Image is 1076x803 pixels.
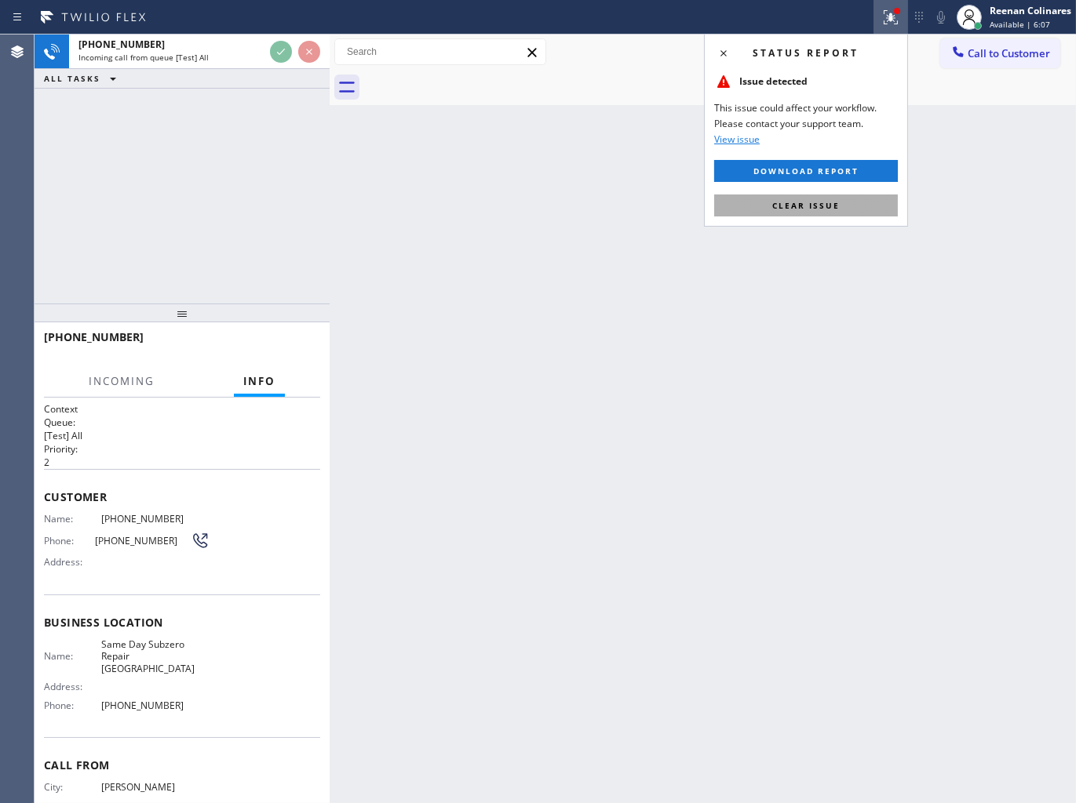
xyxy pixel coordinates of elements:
[990,19,1050,30] span: Available | 6:07
[930,6,952,28] button: Mute
[44,416,320,429] h2: Queue:
[234,366,285,397] button: Info
[95,535,191,547] span: [PHONE_NUMBER]
[335,39,545,64] input: Search
[44,535,95,547] span: Phone:
[940,38,1060,68] button: Call to Customer
[101,781,210,793] span: [PERSON_NAME]
[79,366,164,397] button: Incoming
[78,38,165,51] span: [PHONE_NUMBER]
[101,699,210,711] span: [PHONE_NUMBER]
[101,638,210,674] span: Same Day Subzero Repair [GEOGRAPHIC_DATA]
[44,681,101,692] span: Address:
[44,781,101,793] span: City:
[44,513,101,525] span: Name:
[44,329,144,344] span: [PHONE_NUMBER]
[44,442,320,456] h2: Priority:
[35,69,132,88] button: ALL TASKS
[243,374,275,388] span: Info
[44,650,101,662] span: Name:
[270,41,292,63] button: Accept
[78,52,209,63] span: Incoming call from queue [Test] All
[44,456,320,469] p: 2
[44,402,320,416] h1: Context
[298,41,320,63] button: Reject
[44,73,100,84] span: ALL TASKS
[44,429,320,442] p: [Test] All
[89,374,155,388] span: Incoming
[44,699,101,711] span: Phone:
[990,4,1071,17] div: Reenan Colinares
[101,513,210,525] span: [PHONE_NUMBER]
[968,46,1050,60] span: Call to Customer
[44,489,320,504] span: Customer
[44,758,320,772] span: Call From
[44,615,320,630] span: Business location
[44,556,101,568] span: Address:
